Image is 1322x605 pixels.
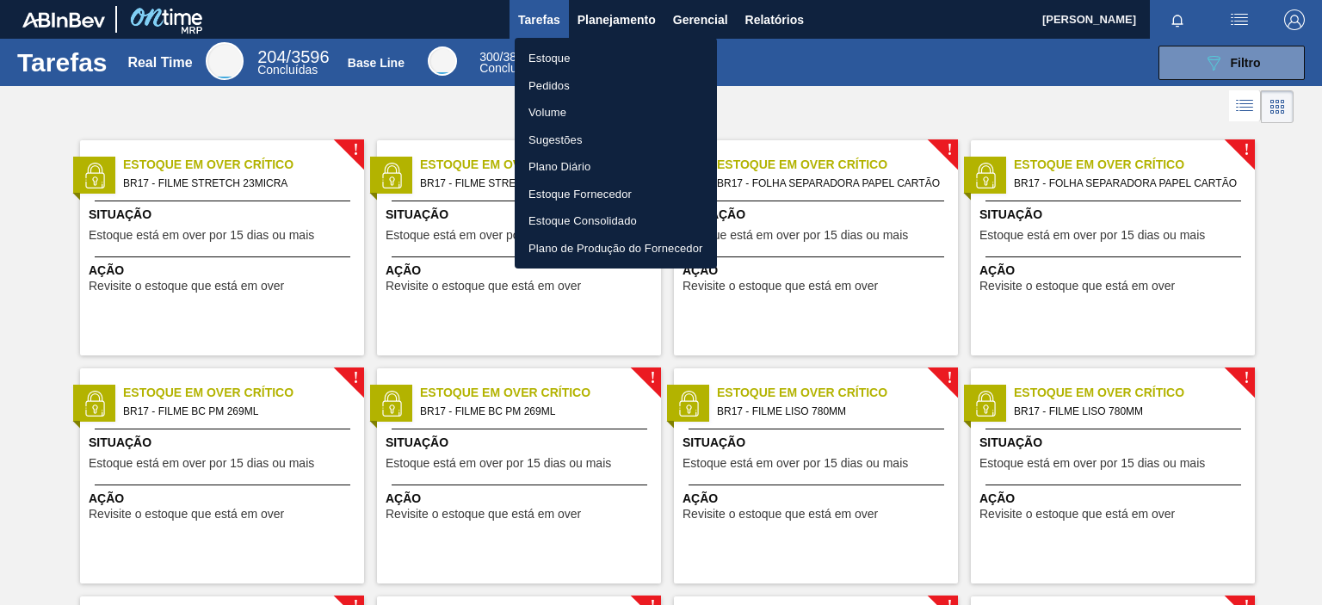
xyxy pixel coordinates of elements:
a: Volume [515,99,717,127]
a: Estoque [515,45,717,72]
a: Estoque Fornecedor [515,181,717,208]
a: Plano Diário [515,153,717,181]
a: Plano de Produção do Fornecedor [515,235,717,262]
a: Pedidos [515,72,717,100]
a: Estoque Consolidado [515,207,717,235]
a: Sugestões [515,127,717,154]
